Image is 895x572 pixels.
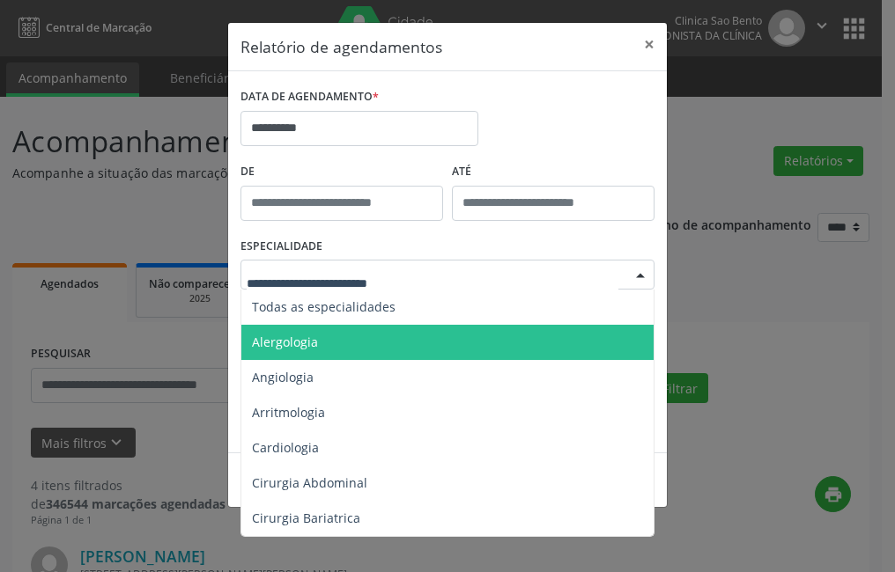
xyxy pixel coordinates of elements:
label: De [240,158,443,186]
label: ATÉ [452,158,655,186]
span: Cirurgia Abdominal [252,474,367,491]
span: Todas as especialidades [252,298,396,315]
label: ESPECIALIDADE [240,233,322,260]
span: Angiologia [252,369,314,385]
button: Close [632,23,667,66]
span: Cardiologia [252,439,319,456]
span: Alergologia [252,334,318,350]
span: Arritmologia [252,404,325,421]
h5: Relatório de agendamentos [240,35,442,58]
span: Cirurgia Bariatrica [252,510,360,526]
label: DATA DE AGENDAMENTO [240,84,379,111]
